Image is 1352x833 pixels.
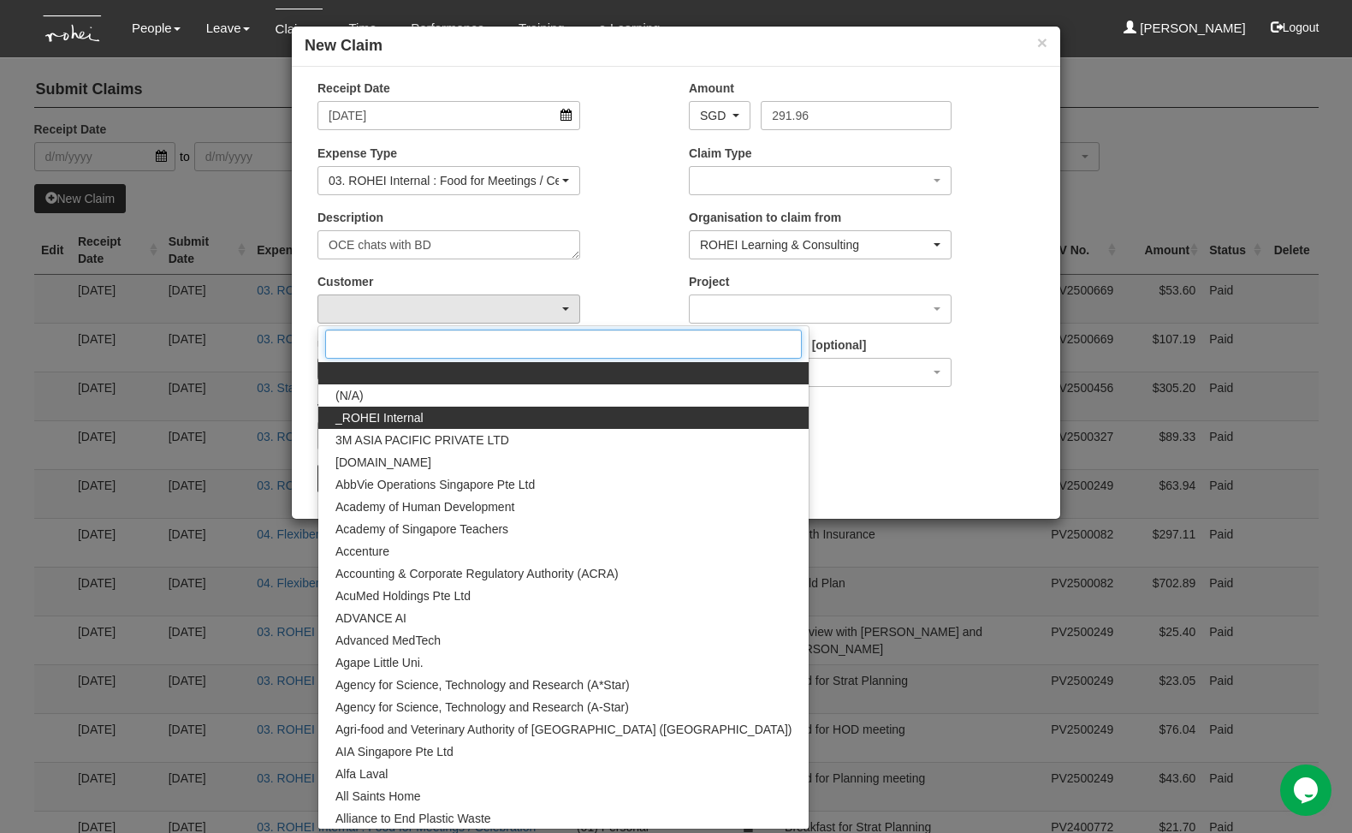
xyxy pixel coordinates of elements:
[335,543,389,560] span: Accenture
[335,810,491,827] span: Alliance to End Plastic Waste
[1280,765,1335,816] iframe: chat widget
[335,610,406,627] span: ADVANCE AI
[335,743,454,760] span: AIA Singapore Pte Ltd
[335,587,471,604] span: AcuMed Holdings Pte Ltd
[335,721,792,738] span: Agri-food and Veterinary Authority of [GEOGRAPHIC_DATA] ([GEOGRAPHIC_DATA])
[689,209,841,226] label: Organisation to claim from
[317,273,373,290] label: Customer
[329,172,559,189] div: 03. ROHEI Internal : Food for Meetings / Celebration
[335,454,431,471] span: [DOMAIN_NAME]
[335,788,421,805] span: All Saints Home
[317,145,397,162] label: Expense Type
[689,273,729,290] label: Project
[335,521,508,538] span: Academy of Singapore Teachers
[335,387,364,404] span: (N/A)
[325,330,802,359] input: Search
[689,80,734,97] label: Amount
[317,80,390,97] label: Receipt Date
[689,145,752,162] label: Claim Type
[335,699,629,716] span: Agency for Science, Technology and Research (A-Star)
[335,676,630,693] span: Agency for Science, Technology and Research (A*Star)
[335,409,424,426] span: _ROHEI Internal
[700,107,729,124] div: SGD
[317,101,580,130] input: d/m/yyyy
[689,230,952,259] button: ROHEI Learning & Consulting
[335,565,619,582] span: Accounting & Corporate Regulatory Authority (ACRA)
[1037,33,1047,51] button: ×
[317,166,580,195] button: 03. ROHEI Internal : Food for Meetings / Celebration
[335,431,509,449] span: 3M ASIA PACIFIC PRIVATE LTD
[335,498,514,515] span: Academy of Human Development
[335,654,424,671] span: Agape Little Uni.
[305,37,382,54] b: New Claim
[335,476,535,493] span: AbbVie Operations Singapore Pte Ltd
[689,101,750,130] button: SGD
[317,209,383,226] label: Description
[335,765,388,782] span: Alfa Laval
[335,632,441,649] span: Advanced MedTech
[700,236,930,253] div: ROHEI Learning & Consulting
